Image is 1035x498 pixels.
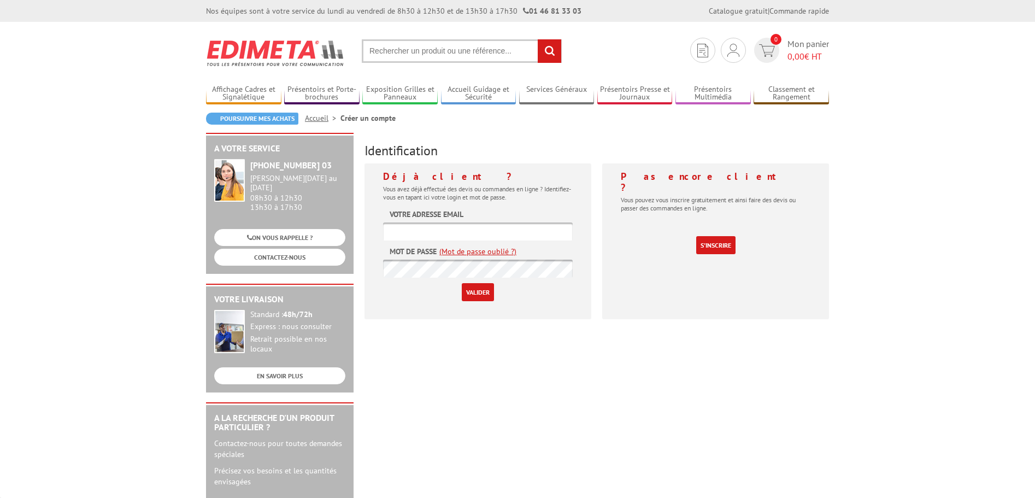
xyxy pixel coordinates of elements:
div: [PERSON_NAME][DATE] au [DATE] [250,174,345,192]
a: Affichage Cadres et Signalétique [206,85,281,103]
a: Services Généraux [519,85,595,103]
img: Edimeta [206,33,345,73]
a: Accueil [305,113,340,123]
img: devis rapide [697,44,708,57]
a: Classement et Rangement [754,85,829,103]
a: EN SAVOIR PLUS [214,367,345,384]
a: Présentoirs Presse et Journaux [597,85,673,103]
strong: 48h/72h [283,309,313,319]
span: 0 [771,34,781,45]
input: rechercher [538,39,561,63]
p: Vous avez déjà effectué des devis ou commandes en ligne ? Identifiez-vous en tapant ici votre log... [383,185,573,201]
a: Présentoirs et Porte-brochures [284,85,360,103]
span: 0,00 [787,51,804,62]
a: Commande rapide [769,6,829,16]
a: CONTACTEZ-NOUS [214,249,345,266]
a: Accueil Guidage et Sécurité [441,85,516,103]
img: widget-service.jpg [214,159,245,202]
span: Mon panier [787,38,829,63]
input: Valider [462,283,494,301]
div: Express : nous consulter [250,322,345,332]
a: S'inscrire [696,236,736,254]
p: Contactez-nous pour toutes demandes spéciales [214,438,345,460]
div: | [709,5,829,16]
div: Standard : [250,310,345,320]
h2: Votre livraison [214,295,345,304]
h3: Identification [364,144,829,158]
div: Nos équipes sont à votre service du lundi au vendredi de 8h30 à 12h30 et de 13h30 à 17h30 [206,5,581,16]
h2: A la recherche d'un produit particulier ? [214,413,345,432]
li: Créer un compte [340,113,396,124]
strong: [PHONE_NUMBER] 03 [250,160,332,171]
a: devis rapide 0 Mon panier 0,00€ HT [751,38,829,63]
p: Précisez vos besoins et les quantités envisagées [214,465,345,487]
a: Exposition Grilles et Panneaux [362,85,438,103]
label: Mot de passe [390,246,437,257]
img: devis rapide [727,44,739,57]
p: Vous pouvez vous inscrire gratuitement et ainsi faire des devis ou passer des commandes en ligne. [621,196,810,212]
div: Retrait possible en nos locaux [250,335,345,354]
h4: Pas encore client ? [621,171,810,193]
a: ON VOUS RAPPELLE ? [214,229,345,246]
label: Votre adresse email [390,209,463,220]
input: Rechercher un produit ou une référence... [362,39,562,63]
strong: 01 46 81 33 03 [523,6,581,16]
a: Présentoirs Multimédia [675,85,751,103]
span: € HT [787,50,829,63]
a: Poursuivre mes achats [206,113,298,125]
h2: A votre service [214,144,345,154]
div: 08h30 à 12h30 13h30 à 17h30 [250,174,345,212]
h4: Déjà client ? [383,171,573,182]
a: (Mot de passe oublié ?) [439,246,516,257]
img: widget-livraison.jpg [214,310,245,353]
img: devis rapide [759,44,775,57]
a: Catalogue gratuit [709,6,768,16]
